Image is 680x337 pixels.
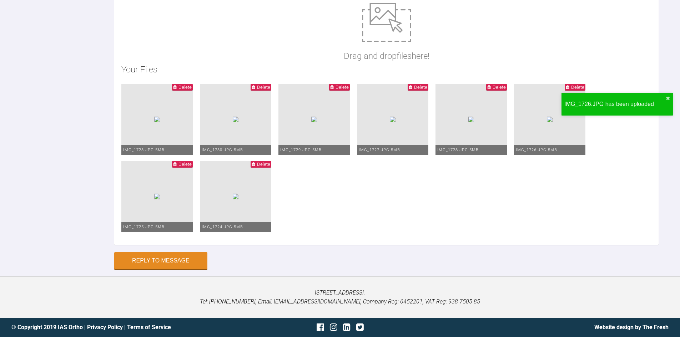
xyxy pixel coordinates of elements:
[202,225,243,229] span: IMG_1724.JPG - 5MB
[311,117,317,122] img: 70a9bc75-882f-439d-a83f-187801bd8ff3
[11,323,231,332] div: © Copyright 2019 IAS Ortho | |
[564,99,666,109] div: IMG_1726.JPG has been uploaded
[547,117,553,122] img: 4bf29b59-fd36-4030-a8be-4cc7d09c6b72
[280,148,322,152] span: IMG_1729.JPG - 5MB
[233,194,238,199] img: 321ec65d-9728-4175-9aae-b7aff36cf2aa
[390,117,396,122] img: 077f9b65-962d-4388-bf60-24bd55d0a654
[437,148,479,152] span: IMG_1728.JPG - 5MB
[154,194,160,199] img: a4426eda-6f31-483c-a2cf-70d8a081fd0d
[493,85,506,90] span: Delete
[516,148,557,152] span: IMG_1726.JPG - 5MB
[121,63,651,76] h2: Your Files
[178,85,192,90] span: Delete
[666,96,670,101] button: close
[87,324,123,331] a: Privacy Policy
[594,324,669,331] a: Website design by The Fresh
[468,117,474,122] img: 87dd46fa-0f29-4b0d-a797-b09707c8576b
[114,252,207,269] button: Reply to Message
[336,85,349,90] span: Delete
[123,225,165,229] span: IMG_1725.JPG - 5MB
[257,162,270,167] span: Delete
[344,49,429,63] p: Drag and drop files here!
[154,117,160,122] img: 33104c58-1360-4851-9c4a-2ac4c004a2b6
[414,85,427,90] span: Delete
[178,162,192,167] span: Delete
[127,324,171,331] a: Terms of Service
[202,148,243,152] span: IMG_1730.JPG - 5MB
[123,148,165,152] span: IMG_1723.JPG - 5MB
[257,85,270,90] span: Delete
[11,288,669,306] p: [STREET_ADDRESS]. Tel: [PHONE_NUMBER], Email: [EMAIL_ADDRESS][DOMAIN_NAME], Company Reg: 6452201,...
[233,117,238,122] img: c988fb18-2f58-4085-9c41-0012fd4453ba
[359,148,400,152] span: IMG_1727.JPG - 5MB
